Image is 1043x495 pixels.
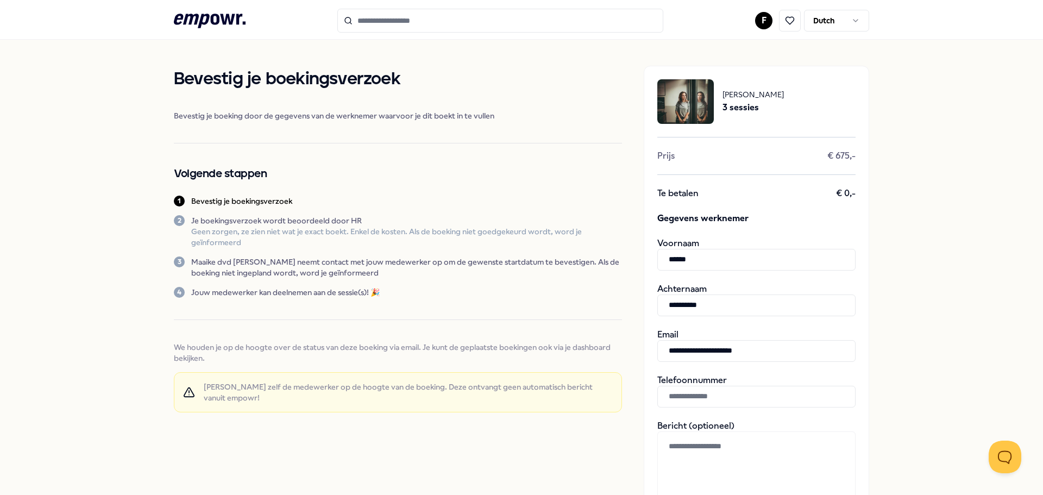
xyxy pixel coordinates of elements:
[836,188,856,199] span: € 0,-
[657,375,856,408] div: Telefoonnummer
[191,226,622,248] p: Geen zorgen, ze zien niet wat je exact boekt. Enkel de kosten. Als de boeking niet goedgekeurd wo...
[174,196,185,206] div: 1
[657,238,856,271] div: Voornaam
[174,287,185,298] div: 4
[174,165,622,183] h2: Volgende stappen
[722,101,784,115] span: 3 sessies
[722,89,784,101] span: [PERSON_NAME]
[191,256,622,278] p: Maaike dvd [PERSON_NAME] neemt contact met jouw medewerker op om de gewenste startdatum te bevest...
[204,381,613,403] span: [PERSON_NAME] zelf de medewerker op de hoogte van de boeking. Deze ontvangt geen automatisch beri...
[174,66,622,93] h1: Bevestig je boekingsverzoek
[337,9,663,33] input: Search for products, categories or subcategories
[657,284,856,316] div: Achternaam
[191,215,622,226] p: Je boekingsverzoek wordt beoordeeld door HR
[191,287,380,298] p: Jouw medewerker kan deelnemen aan de sessie(s)! 🎉
[657,151,675,161] span: Prijs
[755,12,772,29] button: F
[989,441,1021,473] iframe: Help Scout Beacon - Open
[657,212,856,225] span: Gegevens werknemer
[827,151,856,161] span: € 675,-
[191,196,292,206] p: Bevestig je boekingsverzoek
[174,215,185,226] div: 2
[657,188,699,199] span: Te betalen
[174,110,622,121] span: Bevestig je boeking door de gegevens van de werknemer waarvoor je dit boekt in te vullen
[657,79,714,124] img: package image
[174,256,185,267] div: 3
[174,342,622,364] span: We houden je op de hoogte over de status van deze boeking via email. Je kunt de geplaatste boekin...
[657,329,856,362] div: Email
